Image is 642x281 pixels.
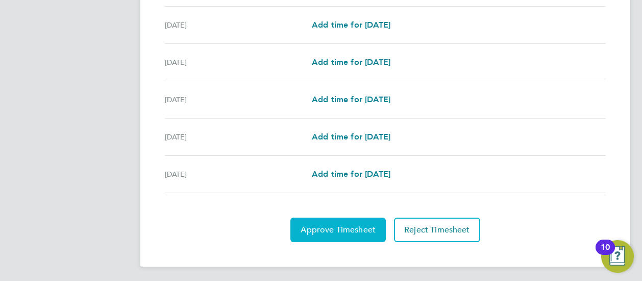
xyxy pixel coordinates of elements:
div: [DATE] [165,131,312,143]
div: 10 [601,247,610,261]
span: Reject Timesheet [404,225,470,235]
span: Add time for [DATE] [312,132,390,142]
div: [DATE] [165,56,312,68]
span: Add time for [DATE] [312,20,390,30]
button: Open Resource Center, 10 new notifications [601,240,634,273]
div: [DATE] [165,168,312,180]
a: Add time for [DATE] [312,56,390,68]
a: Add time for [DATE] [312,19,390,31]
a: Add time for [DATE] [312,131,390,143]
div: [DATE] [165,19,312,31]
span: Add time for [DATE] [312,57,390,67]
span: Add time for [DATE] [312,169,390,179]
button: Approve Timesheet [290,218,386,242]
button: Reject Timesheet [394,218,480,242]
a: Add time for [DATE] [312,93,390,106]
div: [DATE] [165,93,312,106]
a: Add time for [DATE] [312,168,390,180]
span: Add time for [DATE] [312,95,390,104]
span: Approve Timesheet [301,225,376,235]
